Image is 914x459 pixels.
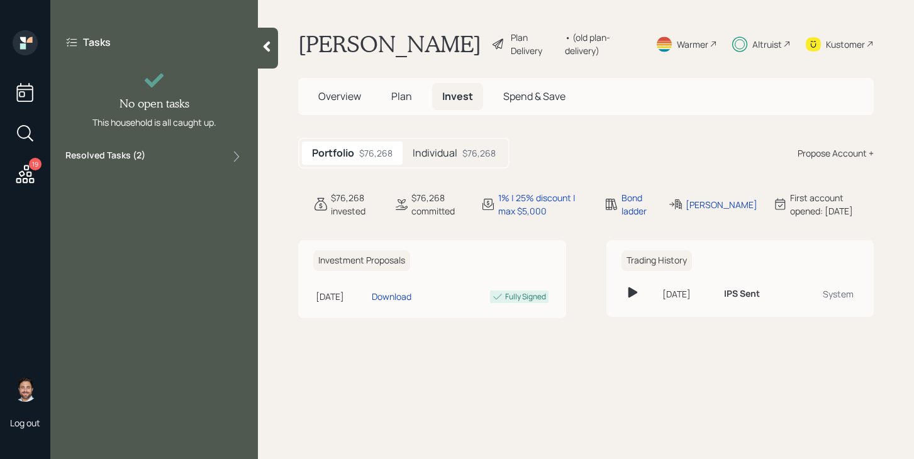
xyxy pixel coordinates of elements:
h5: Individual [413,147,457,159]
div: [PERSON_NAME] [686,198,757,211]
div: $76,268 committed [411,191,465,218]
div: Plan Delivery [511,31,559,57]
label: Tasks [83,35,111,49]
h1: [PERSON_NAME] [298,30,481,58]
h5: Portfolio [312,147,354,159]
h4: No open tasks [120,97,189,111]
span: Plan [391,89,412,103]
div: Log out [10,417,40,429]
div: Propose Account + [798,147,874,160]
div: [DATE] [662,287,714,301]
div: Altruist [752,38,782,51]
div: Warmer [677,38,708,51]
div: $76,268 [462,147,496,160]
div: 1% | 25% discount | max $5,000 [498,191,589,218]
div: Fully Signed [505,291,546,302]
img: michael-russo-headshot.png [13,377,38,402]
div: • (old plan-delivery) [565,31,640,57]
span: Overview [318,89,361,103]
h6: IPS Sent [724,289,760,299]
div: $76,268 [359,147,393,160]
div: 19 [29,158,42,170]
div: $76,268 invested [331,191,379,218]
div: Bond ladder [621,191,653,218]
div: [DATE] [316,290,367,303]
span: Spend & Save [503,89,566,103]
h6: Investment Proposals [313,250,410,271]
div: Kustomer [826,38,865,51]
label: Resolved Tasks ( 2 ) [65,149,145,164]
div: First account opened: [DATE] [790,191,874,218]
div: This household is all caught up. [92,116,216,129]
h6: Trading History [621,250,692,271]
div: System [798,287,854,301]
div: Download [372,290,411,303]
span: Invest [442,89,473,103]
